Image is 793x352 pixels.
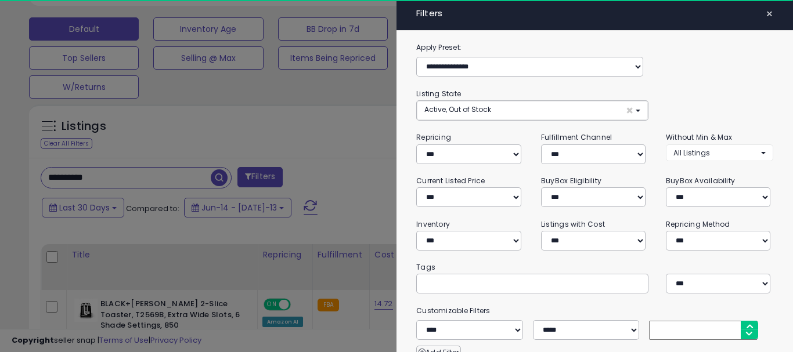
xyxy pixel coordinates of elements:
[761,6,778,22] button: ×
[408,304,782,317] small: Customizable Filters
[416,89,461,99] small: Listing State
[541,219,605,229] small: Listings with Cost
[416,132,451,142] small: Repricing
[416,176,485,186] small: Current Listed Price
[408,41,782,54] label: Apply Preset:
[417,101,648,120] button: Active, Out of Stock ×
[416,9,773,19] h4: Filters
[416,219,450,229] small: Inventory
[766,6,773,22] span: ×
[541,132,612,142] small: Fulfillment Channel
[626,104,633,117] span: ×
[673,148,710,158] span: All Listings
[424,104,491,114] span: Active, Out of Stock
[666,219,730,229] small: Repricing Method
[666,176,735,186] small: BuyBox Availability
[666,132,733,142] small: Without Min & Max
[541,176,601,186] small: BuyBox Eligibility
[666,144,773,161] button: All Listings
[408,261,782,274] small: Tags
